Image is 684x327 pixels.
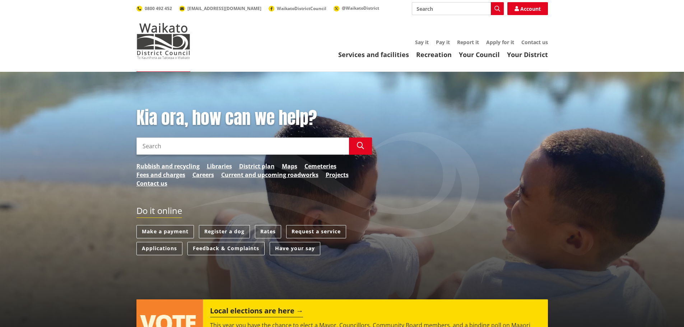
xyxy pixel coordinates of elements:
[255,225,281,238] a: Rates
[342,5,379,11] span: @WaikatoDistrict
[136,179,167,188] a: Contact us
[207,162,232,170] a: Libraries
[187,5,261,11] span: [EMAIL_ADDRESS][DOMAIN_NAME]
[326,170,349,179] a: Projects
[136,206,182,218] h2: Do it online
[507,2,548,15] a: Account
[486,39,514,46] a: Apply for it
[521,39,548,46] a: Contact us
[136,108,372,129] h1: Kia ora, how can we help?
[187,242,265,255] a: Feedback & Complaints
[136,242,182,255] a: Applications
[136,23,190,59] img: Waikato District Council - Te Kaunihera aa Takiwaa o Waikato
[136,225,194,238] a: Make a payment
[145,5,172,11] span: 0800 492 452
[192,170,214,179] a: Careers
[136,137,349,155] input: Search input
[239,162,275,170] a: District plan
[199,225,250,238] a: Register a dog
[416,50,452,59] a: Recreation
[286,225,346,238] a: Request a service
[457,39,479,46] a: Report it
[412,2,504,15] input: Search input
[277,5,326,11] span: WaikatoDistrictCouncil
[282,162,297,170] a: Maps
[179,5,261,11] a: [EMAIL_ADDRESS][DOMAIN_NAME]
[136,170,185,179] a: Fees and charges
[269,5,326,11] a: WaikatoDistrictCouncil
[338,50,409,59] a: Services and facilities
[415,39,429,46] a: Say it
[507,50,548,59] a: Your District
[334,5,379,11] a: @WaikatoDistrict
[136,162,200,170] a: Rubbish and recycling
[459,50,500,59] a: Your Council
[304,162,336,170] a: Cemeteries
[270,242,320,255] a: Have your say
[221,170,318,179] a: Current and upcoming roadworks
[136,5,172,11] a: 0800 492 452
[210,307,303,317] h2: Local elections are here
[436,39,450,46] a: Pay it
